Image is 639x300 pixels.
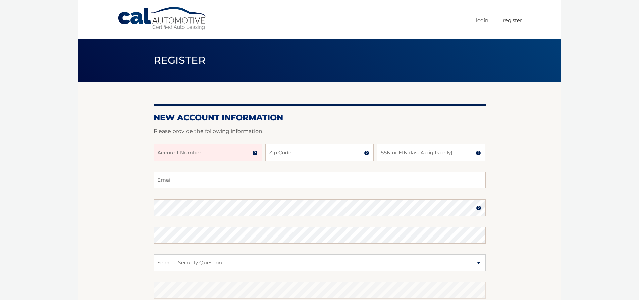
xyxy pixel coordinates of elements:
a: Register [503,15,522,26]
img: tooltip.svg [476,150,481,156]
h2: New Account Information [154,113,486,123]
span: Register [154,54,206,67]
input: Zip Code [265,144,374,161]
img: tooltip.svg [476,205,481,211]
a: Login [476,15,488,26]
img: tooltip.svg [252,150,258,156]
input: Email [154,172,486,188]
p: Please provide the following information. [154,127,486,136]
input: Account Number [154,144,262,161]
input: SSN or EIN (last 4 digits only) [377,144,485,161]
img: tooltip.svg [364,150,369,156]
a: Cal Automotive [117,7,208,31]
